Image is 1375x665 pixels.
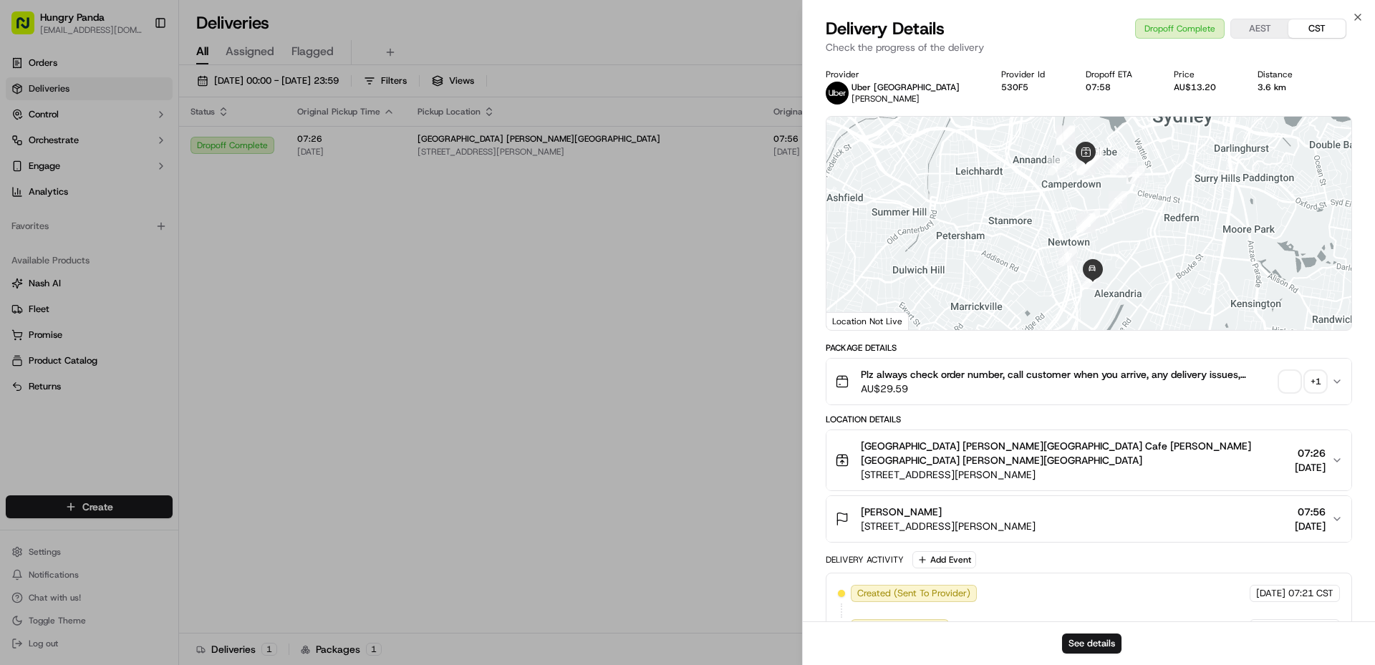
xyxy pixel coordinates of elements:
span: API Documentation [135,320,230,334]
span: [PERSON_NAME] [861,505,942,519]
div: Package Details [826,342,1352,354]
span: [DATE] [1295,460,1326,475]
span: [PERSON_NAME] [851,93,920,105]
span: 07:21 CST [1288,587,1333,600]
div: Provider [826,69,978,80]
span: Plz always check order number, call customer when you arrive, any delivery issues, Contact WhatsA... [861,367,1274,382]
span: 07:26 [1295,446,1326,460]
span: • [119,261,124,272]
div: AU$13.20 [1174,82,1235,93]
button: [GEOGRAPHIC_DATA] [PERSON_NAME][GEOGRAPHIC_DATA] Cafe [PERSON_NAME][GEOGRAPHIC_DATA] [PERSON_NAME... [826,430,1351,490]
p: Welcome 👋 [14,57,261,80]
button: Start new chat [243,141,261,158]
img: 1736555255976-a54dd68f-1ca7-489b-9aae-adbdc363a1c4 [14,137,40,162]
div: Distance [1258,69,1311,80]
span: [DATE] [1295,519,1326,533]
span: [PERSON_NAME] [44,261,116,272]
div: 5 [1073,151,1091,170]
div: 4 [1056,125,1075,144]
div: 16 [1077,215,1096,233]
div: Start new chat [64,137,235,151]
span: 8月27日 [127,222,160,233]
div: 12 [1109,191,1127,210]
img: Bea Lacdao [14,247,37,270]
button: AEST [1231,19,1288,38]
div: Past conversations [14,186,96,198]
div: 17 [1058,247,1077,266]
span: Delivery Details [826,17,945,40]
div: 7 [1077,157,1096,175]
span: Pylon [143,355,173,366]
p: Check the progress of the delivery [826,40,1352,54]
button: Plz always check order number, call customer when you arrive, any delivery issues, Contact WhatsA... [826,359,1351,404]
img: uber-new-logo.jpeg [826,82,849,105]
input: Got a question? Start typing here... [37,92,258,107]
div: Dropoff ETA [1086,69,1151,80]
span: • [119,222,124,233]
p: Uber [GEOGRAPHIC_DATA] [851,82,960,93]
div: 07:58 [1086,82,1151,93]
span: [GEOGRAPHIC_DATA] [PERSON_NAME][GEOGRAPHIC_DATA] Cafe [PERSON_NAME][GEOGRAPHIC_DATA] [PERSON_NAME... [861,439,1289,467]
div: Location Not Live [826,312,909,330]
span: Knowledge Base [29,320,110,334]
div: 8 [1084,148,1103,167]
img: 4281594248423_2fcf9dad9f2a874258b8_72.png [30,137,56,162]
img: Nash [14,14,43,43]
a: 💻API Documentation [115,314,236,340]
div: 📗 [14,321,26,333]
span: [DATE] [1256,587,1285,600]
div: 15 [1076,213,1095,232]
button: +1 [1280,372,1326,392]
div: 10 [1110,157,1129,175]
img: 1736555255976-a54dd68f-1ca7-489b-9aae-adbdc363a1c4 [29,261,40,273]
a: Powered byPylon [101,354,173,366]
div: 3.6 km [1258,82,1311,93]
div: 11 [1126,165,1145,184]
div: 9 [1085,149,1104,168]
div: 💻 [121,321,132,333]
div: Delivery Activity [826,554,904,566]
button: [PERSON_NAME][STREET_ADDRESS][PERSON_NAME]07:56[DATE] [826,496,1351,542]
div: 1 [1048,157,1066,175]
img: 1736555255976-a54dd68f-1ca7-489b-9aae-adbdc363a1c4 [29,223,40,234]
button: See details [1062,634,1121,654]
div: 13 [1081,210,1100,229]
div: Price [1174,69,1235,80]
span: [STREET_ADDRESS][PERSON_NAME] [861,519,1036,533]
span: 07:56 [1295,505,1326,519]
div: Provider Id [1001,69,1063,80]
a: 📗Knowledge Base [9,314,115,340]
div: We're available if you need us! [64,151,197,162]
span: 8月19日 [127,261,160,272]
div: Location Details [826,414,1352,425]
button: See all [222,183,261,200]
button: 530F5 [1001,82,1028,93]
img: Asif Zaman Khan [14,208,37,231]
span: [PERSON_NAME] [44,222,116,233]
button: CST [1288,19,1346,38]
button: Add Event [912,551,976,568]
span: Created (Sent To Provider) [857,587,970,600]
div: + 1 [1306,372,1326,392]
div: 6 [1076,156,1095,175]
span: AU$29.59 [861,382,1274,396]
span: [STREET_ADDRESS][PERSON_NAME] [861,467,1289,482]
